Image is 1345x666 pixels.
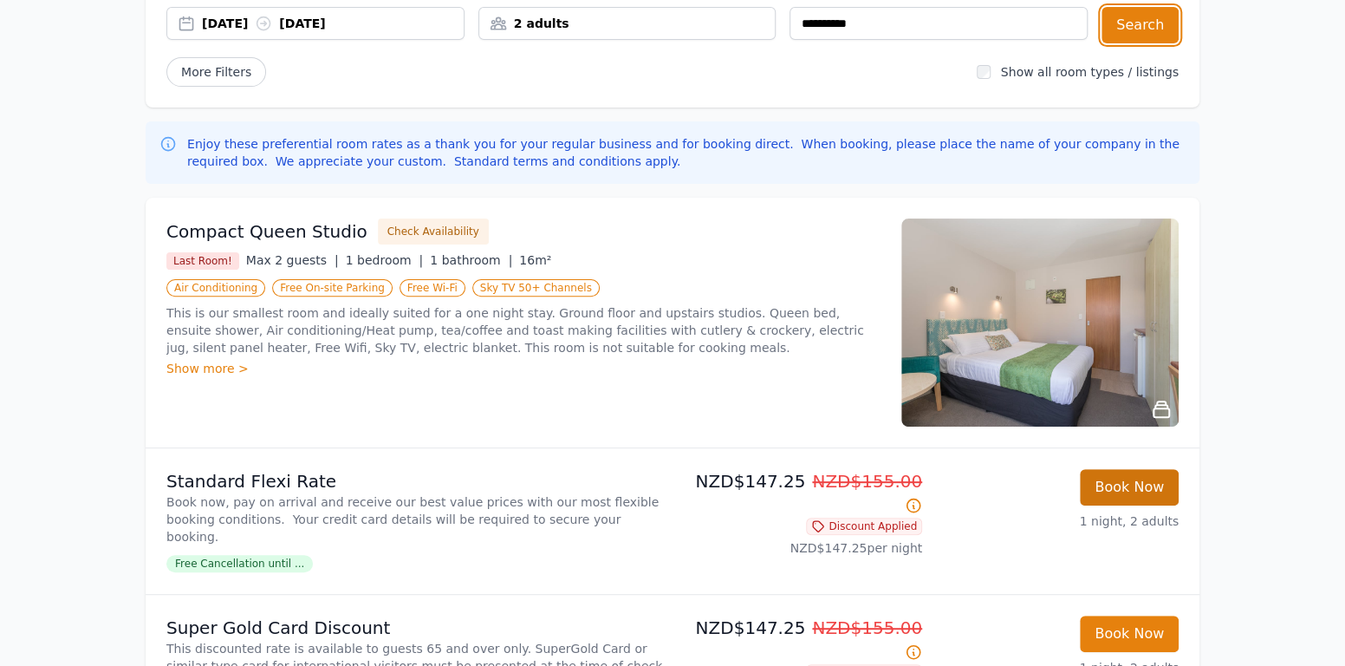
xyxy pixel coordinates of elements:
[479,15,776,32] div: 2 adults
[166,304,880,356] p: This is our smallest room and ideally suited for a one night stay. Ground floor and upstairs stud...
[1080,616,1179,652] button: Book Now
[346,253,424,267] span: 1 bedroom |
[679,539,922,557] p: NZD$147.25 per night
[1080,469,1179,506] button: Book Now
[166,555,313,572] span: Free Cancellation until ...
[378,219,489,245] button: Check Availability
[166,469,666,493] p: Standard Flexi Rate
[166,279,265,297] span: Air Conditioning
[187,135,1186,170] p: Enjoy these preferential room rates as a thank you for your regular business and for booking dire...
[812,471,922,492] span: NZD$155.00
[166,616,666,640] p: Super Gold Card Discount
[679,469,922,518] p: NZD$147.25
[202,15,464,32] div: [DATE] [DATE]
[519,253,551,267] span: 16m²
[246,253,339,267] span: Max 2 guests |
[806,518,922,535] span: Discount Applied
[166,57,266,87] span: More Filters
[166,493,666,545] p: Book now, pay on arrival and receive our best value prices with our most flexible booking conditi...
[166,219,367,244] h3: Compact Queen Studio
[1001,65,1179,79] label: Show all room types / listings
[400,279,465,297] span: Free Wi-Fi
[472,279,600,297] span: Sky TV 50+ Channels
[812,617,922,638] span: NZD$155.00
[166,252,239,270] span: Last Room!
[1101,7,1179,43] button: Search
[166,360,880,377] div: Show more >
[272,279,393,297] span: Free On-site Parking
[430,253,512,267] span: 1 bathroom |
[679,616,922,664] p: NZD$147.25
[936,513,1179,530] p: 1 night, 2 adults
